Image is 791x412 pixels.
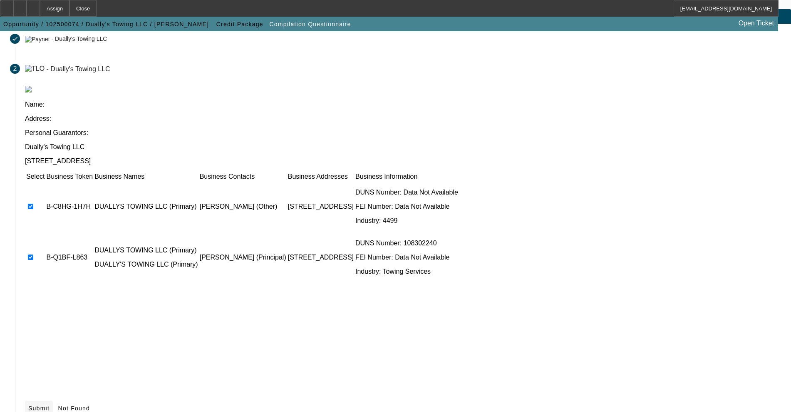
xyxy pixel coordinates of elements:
span: 2 [13,65,17,72]
p: [STREET_ADDRESS] [288,203,354,210]
p: DUALLYS TOWING LLC (Primary) [94,247,198,254]
button: Credit Package [214,17,265,32]
p: Industry: 4499 [355,217,458,225]
p: Address: [25,115,781,122]
p: [STREET_ADDRESS] [25,157,781,165]
button: Compilation Questionnaire [267,17,353,32]
span: Credit Package [216,21,263,27]
td: Select [26,172,45,181]
td: Business Names [94,172,198,181]
span: Not Found [58,405,90,412]
p: Industry: Towing Services [355,268,458,275]
mat-icon: done [12,35,18,42]
span: Submit [28,405,50,412]
td: B-Q1BF-L863 [46,232,93,282]
p: [STREET_ADDRESS] [288,254,354,261]
p: FEI Number: Data Not Available [355,203,458,210]
div: - Dually's Towing LLC [47,65,110,72]
td: Business Addresses [288,172,354,181]
p: Name: [25,101,781,108]
p: DUALLY'S TOWING LLC (Primary) [94,261,198,268]
p: Personal Guarantors: [25,129,781,137]
td: Business Information [355,172,459,181]
td: B-C8HG-1H7H [46,182,93,232]
p: DUNS Number: Data Not Available [355,189,458,196]
img: Paynet [25,36,50,42]
p: [PERSON_NAME] (Principal) [200,254,286,261]
img: TLO [25,65,45,72]
td: Business Contacts [199,172,287,181]
p: Dually's Towing LLC [25,143,781,151]
p: DUNS Number: 108302240 [355,240,458,247]
div: - Dually's Towing LLC [51,36,107,42]
span: Opportunity / 102500074 / Dually's Towing LLC / [PERSON_NAME] [3,21,209,27]
span: Compilation Questionnaire [269,21,351,27]
a: Open Ticket [735,16,777,30]
td: Business Token [46,172,93,181]
p: [PERSON_NAME] (Other) [200,203,286,210]
p: FEI Number: Data Not Available [355,254,458,261]
img: tlo.png [25,86,32,92]
p: DUALLYS TOWING LLC (Primary) [94,203,198,210]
